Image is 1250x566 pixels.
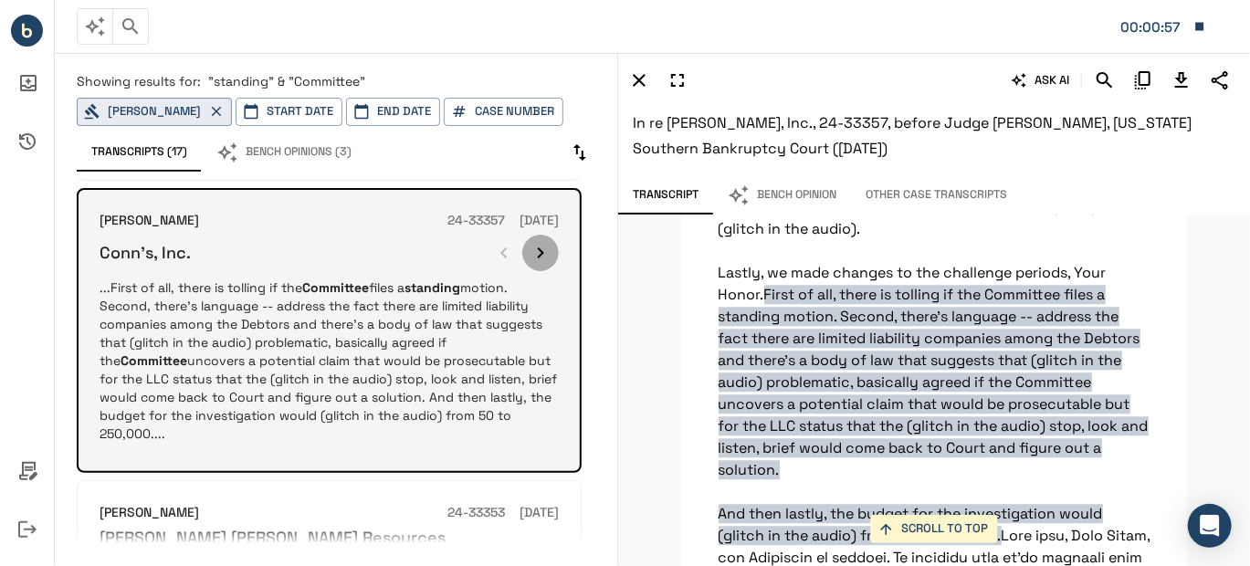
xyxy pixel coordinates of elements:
div: Matter: 080529-1026 [1120,16,1184,39]
h6: [PERSON_NAME] [100,503,199,523]
div: Open Intercom Messenger [1188,504,1232,548]
h6: 24-33357 [447,211,505,231]
button: Bench Opinions (3) [202,133,366,172]
button: Case Number [444,98,563,126]
h6: [PERSON_NAME] [100,211,199,231]
p: ...First of all, there is tolling if the files a motion. Second, there's language -- address the ... [100,278,559,443]
span: In re [PERSON_NAME], Inc., 24-33357, before Judge [PERSON_NAME], [US_STATE] Southern Bankruptcy C... [633,113,1192,158]
em: Committee [302,279,369,296]
button: Bench Opinion [713,176,851,215]
button: SCROLL TO TOP [871,515,998,543]
span: "standing" & "Committee" [208,73,365,89]
button: End Date [346,98,440,126]
span: Showing results for: [77,73,201,89]
button: [PERSON_NAME] [77,98,232,126]
button: Start Date [236,98,342,126]
button: Transcripts (17) [77,133,202,172]
span: First of all, there is tolling if the Committee files a standing motion. Second, there's language... [719,285,1149,545]
h6: [DATE] [520,211,559,231]
button: ASK AI [1008,65,1074,96]
button: Copy Citation [1128,65,1159,96]
em: standing [404,279,460,296]
h6: [DATE] [520,503,559,523]
button: Search [1089,65,1120,96]
em: Committee [121,352,187,369]
h6: 24-33353 [447,503,505,523]
button: Transcript [618,176,713,215]
h6: Conn's, Inc. [100,242,191,263]
button: Download Transcript [1166,65,1197,96]
button: Matter: 080529-1026 [1111,7,1215,46]
button: Share Transcript [1204,65,1235,96]
button: Other Case Transcripts [851,176,1022,215]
